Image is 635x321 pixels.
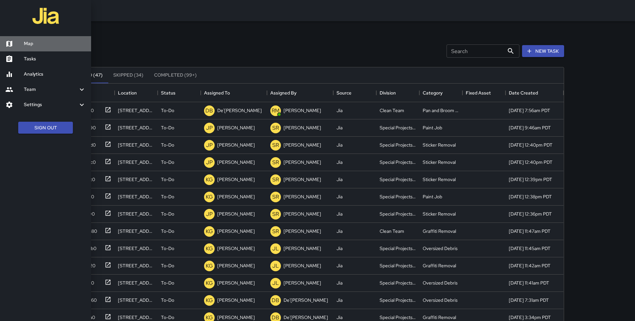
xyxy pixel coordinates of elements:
[24,86,78,93] h6: Team
[18,122,73,134] button: Sign Out
[24,101,78,108] h6: Settings
[32,3,59,29] img: jia-logo
[24,71,86,78] h6: Analytics
[24,55,86,63] h6: Tasks
[24,40,86,47] h6: Map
